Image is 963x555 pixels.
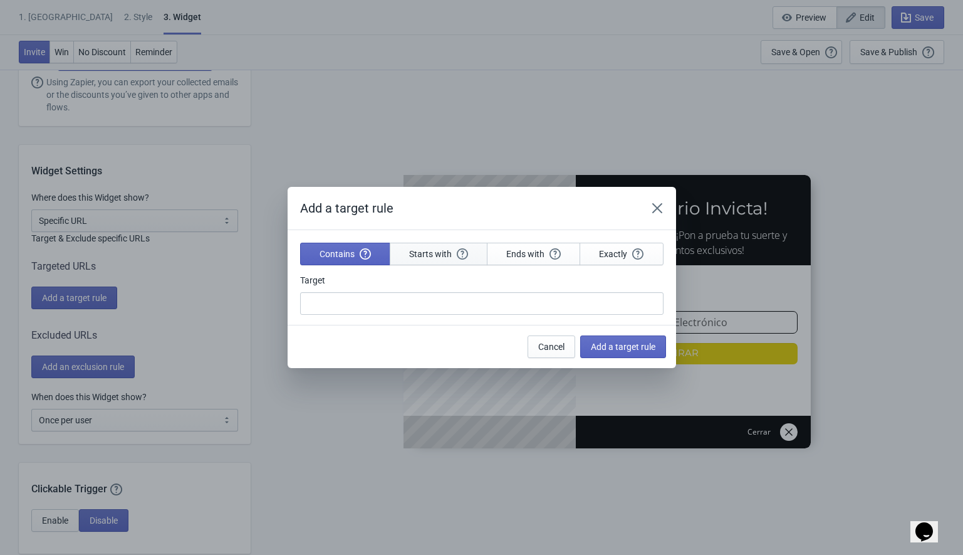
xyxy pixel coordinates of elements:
[538,342,565,352] span: Cancel
[409,248,468,260] span: Starts with
[300,199,633,217] h2: Add a target rule
[580,336,666,358] button: Add a target rule
[487,243,580,265] button: Ends with
[300,243,390,265] button: Contains
[646,197,669,219] button: Close
[591,342,655,352] span: Add a target rule
[390,243,487,265] button: Starts with
[300,274,325,287] label: Target
[506,248,561,260] span: Ends with
[580,243,663,265] button: Exactly
[528,336,575,358] button: Cancel
[599,248,643,260] span: Exactly
[910,505,950,542] iframe: chat widget
[320,248,371,260] span: Contains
